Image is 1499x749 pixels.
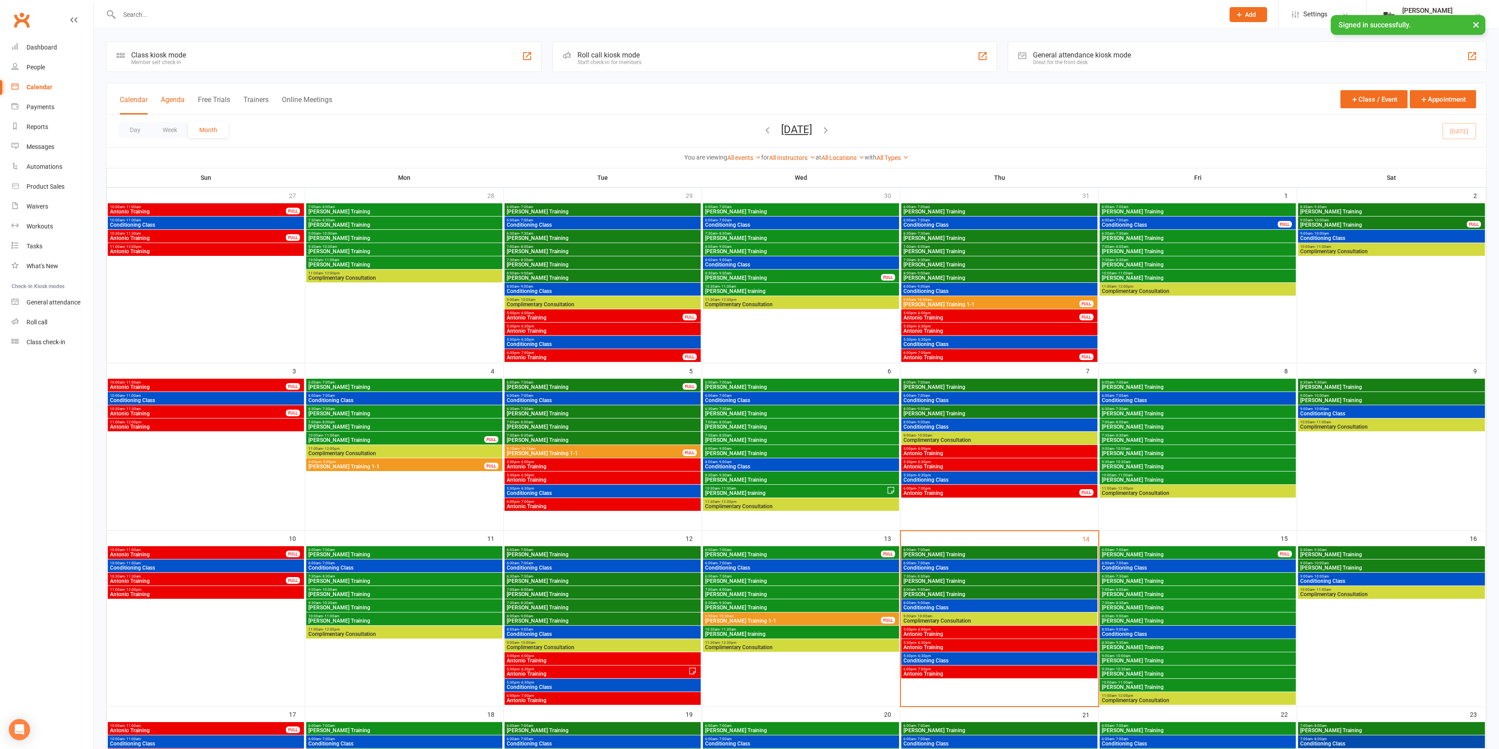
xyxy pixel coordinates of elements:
strong: with [865,154,877,161]
span: 6:00am [903,218,1096,222]
button: Class / Event [1340,90,1408,108]
span: - 7:00am [916,394,930,398]
th: Wed [702,168,900,187]
div: The Weight Rm [1402,15,1453,23]
span: - 11:00am [125,205,141,209]
span: Settings [1303,4,1328,24]
span: Conditioning Class [506,398,699,403]
div: 31 [1082,188,1098,202]
span: Complimentary Consultation [1300,249,1483,254]
span: 6:00am [705,394,897,398]
span: 7:00am [308,205,501,209]
a: Workouts [11,217,93,236]
span: - 8:00am [321,205,335,209]
span: Conditioning Class [903,289,1096,294]
span: [PERSON_NAME] Training [705,275,881,281]
div: Open Intercom Messenger [9,719,30,740]
a: Class kiosk mode [11,332,93,352]
span: [PERSON_NAME] Training [705,249,897,254]
span: - 7:00am [321,380,335,384]
div: 3 [292,363,305,378]
button: Free Trials [198,95,230,114]
th: Fri [1099,168,1297,187]
span: 11:30am [705,298,897,302]
span: 8:00am [705,245,897,249]
a: Product Sales [11,177,93,197]
span: - 7:00am [1114,380,1128,384]
button: [DATE] [781,123,812,136]
span: Complimentary Consultation [705,302,897,307]
span: 6:00am [506,205,699,209]
span: [PERSON_NAME] Training [903,384,1096,390]
a: Clubworx [11,9,33,31]
span: - 6:30pm [916,338,931,342]
span: - 7:30am [519,232,533,236]
button: Online Meetings [282,95,332,114]
span: [PERSON_NAME] Training [903,236,1096,241]
span: [PERSON_NAME] Training [1300,209,1483,214]
span: [PERSON_NAME] Training [308,209,501,214]
div: FULL [881,274,895,281]
span: - 9:00am [519,285,533,289]
span: - 7:00am [916,218,930,222]
span: [PERSON_NAME] Training [506,249,699,254]
span: [PERSON_NAME] Training [705,236,897,241]
span: 6:00am [705,205,897,209]
div: Member self check-in [131,59,186,65]
span: 8:00am [506,271,699,275]
span: - 9:00am [519,271,533,275]
div: FULL [1079,300,1093,307]
div: 4 [491,363,503,378]
span: 7:00am [506,245,699,249]
span: [PERSON_NAME] Training [506,236,699,241]
button: Agenda [161,95,185,114]
div: FULL [286,234,300,241]
span: [PERSON_NAME] Training [506,384,683,390]
span: 6:30am [1101,232,1294,236]
span: Conditioning Class [903,222,1096,228]
div: FULL [683,354,697,360]
span: - 9:00am [717,258,732,262]
span: - 8:00am [1114,245,1128,249]
div: FULL [1079,314,1093,320]
span: Conditioning Class [1101,398,1294,403]
span: - 12:00pm [125,245,141,249]
span: [PERSON_NAME] training [705,289,897,294]
div: Tasks [27,243,42,250]
span: [PERSON_NAME] Training [903,262,1096,267]
div: Waivers [27,203,48,210]
span: [PERSON_NAME] Training [1101,249,1294,254]
div: Payments [27,103,54,110]
a: Reports [11,117,93,137]
span: 8:00am [903,285,1096,289]
span: - 7:00am [717,205,732,209]
span: Antonio Training [506,315,683,320]
span: - 9:30am [717,271,732,275]
span: - 11:00am [125,394,141,398]
span: - 10:00am [1313,218,1329,222]
span: - 9:30am [1313,205,1327,209]
span: Complimentary Consultation [308,275,501,281]
span: 9:00am [506,298,699,302]
div: Roll call [27,319,47,326]
span: 8:00am [705,258,897,262]
span: [PERSON_NAME] Training [1300,398,1483,403]
span: Conditioning Class [705,398,897,403]
img: thumb_image1749576563.png [1380,6,1398,23]
span: 9:00am [1300,232,1483,236]
a: Tasks [11,236,93,256]
span: Conditioning Class [506,342,699,347]
span: - 6:30pm [916,324,931,328]
span: Conditioning Class [506,289,699,294]
span: 5:30pm [506,324,699,328]
span: 10:00am [110,394,302,398]
span: 8:00am [903,271,1096,275]
span: 10:30am [705,285,897,289]
span: Add [1245,11,1256,18]
span: - 10:00am [321,232,337,236]
div: Class check-in [27,338,65,346]
span: 8:30am [1300,205,1483,209]
span: 9:30am [308,245,501,249]
button: Month [188,122,228,138]
th: Tue [504,168,702,187]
